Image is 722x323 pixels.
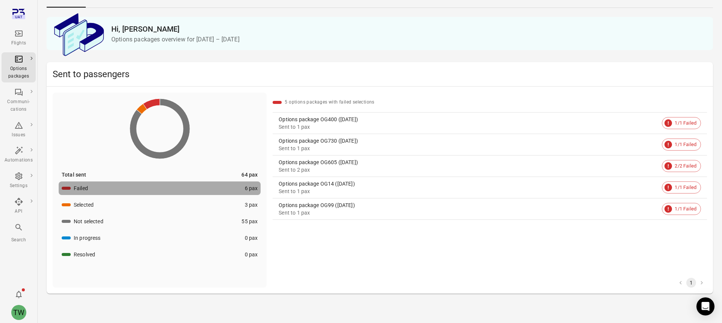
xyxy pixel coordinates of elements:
[273,134,707,155] a: Options package OG730 ([DATE])Sent to 1 pax1/1 Failed
[285,99,374,106] div: 5 options packages with failed selections
[279,145,659,152] div: Sent to 1 pax
[670,184,701,191] span: 1/1 Failed
[2,27,36,49] a: Flights
[696,297,714,315] div: Open Intercom Messenger
[2,169,36,192] a: Settings
[5,208,33,215] div: API
[11,287,26,302] button: Notifications
[273,198,707,219] a: Options package OG99 ([DATE])Sent to 1 pax1/1 Failed
[59,231,261,245] button: In progress0 pax
[74,184,88,192] div: Failed
[59,215,261,228] button: Not selected55 pax
[670,119,701,127] span: 1/1 Failed
[241,171,258,178] div: 64 pax
[273,155,707,177] a: Options package OG605 ([DATE])Sent to 2 pax2/2 Failed
[686,278,696,288] button: page 1
[670,162,701,170] span: 2/2 Failed
[74,218,103,225] div: Not selected
[11,305,26,320] div: TW
[2,195,36,218] a: API
[279,158,659,166] div: Options package OG605 ([DATE])
[245,251,258,258] div: 0 pax
[53,68,707,80] h2: Sent to passengers
[279,209,659,216] div: Sent to 1 pax
[670,141,701,148] span: 1/1 Failed
[5,98,33,113] div: Communi-cations
[2,221,36,246] button: Search
[279,201,659,209] div: Options package OG99 ([DATE])
[8,302,29,323] button: Tony Wang
[245,234,258,242] div: 0 pax
[2,119,36,141] a: Issues
[241,218,258,225] div: 55 pax
[279,137,659,145] div: Options package OG730 ([DATE])
[279,123,659,131] div: Sent to 1 pax
[2,85,36,116] a: Communi-cations
[5,157,33,164] div: Automations
[245,184,258,192] div: 6 pax
[279,187,659,195] div: Sent to 1 pax
[5,182,33,190] div: Settings
[273,177,707,198] a: Options package OG14 ([DATE])Sent to 1 pax1/1 Failed
[111,35,707,44] p: Options packages overview for [DATE] – [DATE]
[5,236,33,244] div: Search
[74,201,94,209] div: Selected
[279,166,659,174] div: Sent to 2 pax
[675,278,707,288] nav: pagination navigation
[59,181,261,195] button: Failed6 pax
[59,198,261,212] button: Selected3 pax
[279,180,659,187] div: Options package OG14 ([DATE])
[245,201,258,209] div: 3 pax
[2,52,36,82] a: Options packages
[59,248,261,261] button: Resolved0 pax
[5,131,33,139] div: Issues
[74,234,101,242] div: In progress
[279,116,659,123] div: Options package OG400 ([DATE])
[74,251,95,258] div: Resolved
[273,113,707,134] a: Options package OG400 ([DATE])Sent to 1 pax1/1 Failed
[670,205,701,213] span: 1/1 Failed
[5,40,33,47] div: Flights
[5,65,33,80] div: Options packages
[111,23,707,35] h2: Hi, [PERSON_NAME]
[62,171,86,178] div: Total sent
[2,144,36,166] a: Automations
